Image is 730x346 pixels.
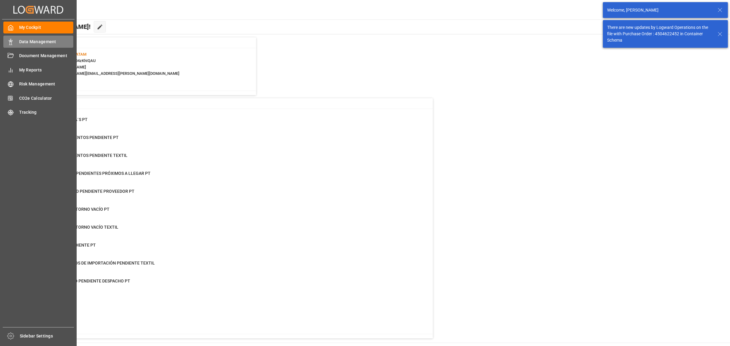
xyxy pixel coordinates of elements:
div: Welcome, [PERSON_NAME] [607,7,712,13]
span: ENVIO DOCUMENTOS PENDIENTE PT [47,135,119,140]
a: My Reports [3,64,73,76]
span: : [PERSON_NAME][EMAIL_ADDRESS][PERSON_NAME][DOMAIN_NAME] [54,71,179,76]
a: CO2e Calculator [3,92,73,104]
a: 5ENVIO DOCUMENTOS PENDIENTE TEXTILPurchase Orders [31,152,425,165]
span: DOCUMENTOS PENDIENTES PRÓXIMOS A LLEGAR PT [47,171,151,176]
a: 4BL RELEASEFinal Delivery [31,296,425,309]
span: PENDIENTE RETORNO VACÍO PT [47,207,109,212]
div: There are new updates by Logward Operations on the file with Purchase Order : 4504622452 in Conta... [607,24,712,43]
a: 163DOCUMENTOS PENDIENTES PRÓXIMOS A LLEGAR PTPurchase Orders [31,170,425,183]
a: 105PAGO DERECHOS DE IMPORTACIÓN PENDIENTE TEXTILFinal Delivery [31,260,425,273]
a: 0ENVIO DOCUMENTOS PENDIENTE PTPurchase Orders [31,134,425,147]
a: 10CAMBIO DE ETA´S PTContainer Schema [31,116,425,129]
a: 46DISPONIBILIDAD PENDIENTE PROVEEDOR PTPurchase Orders [31,188,425,201]
a: Data Management [3,36,73,47]
span: Risk Management [19,81,74,87]
span: CO2e Calculator [19,95,74,102]
span: PENDIENTE RETORNO VACÍO TEXTIL [47,225,118,230]
a: 4PAGADOS PERO PENDIENTE DESPACHO PTFinal Delivery [31,278,425,291]
a: Document Management [3,50,73,62]
a: My Cockpit [3,22,73,33]
span: Sidebar Settings [20,333,74,339]
span: My Reports [19,67,74,73]
a: 0PENDIENTE RETORNO VACÍO PTFinal Delivery [31,206,425,219]
span: PAGO DERECHOS DE IMPORTACIÓN PENDIENTE TEXTIL [47,261,155,265]
span: My Cockpit [19,24,74,31]
span: PAGADOS PERO PENDIENTE DESPACHO PT [47,279,130,283]
a: 0ENTREGA PENDIENTE PTFinal Delivery [31,242,425,255]
a: 0PENDIENTE RETORNO VACÍO TEXTILFinal Delivery [31,224,425,237]
span: ENVIO DOCUMENTOS PENDIENTE TEXTIL [47,153,127,158]
a: Tracking [3,106,73,118]
span: Tracking [19,109,74,116]
span: Document Management [19,53,74,59]
span: DISPONIBILIDAD PENDIENTE PROVEEDOR PT [47,189,134,194]
a: Risk Management [3,78,73,90]
span: Data Management [19,39,74,45]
